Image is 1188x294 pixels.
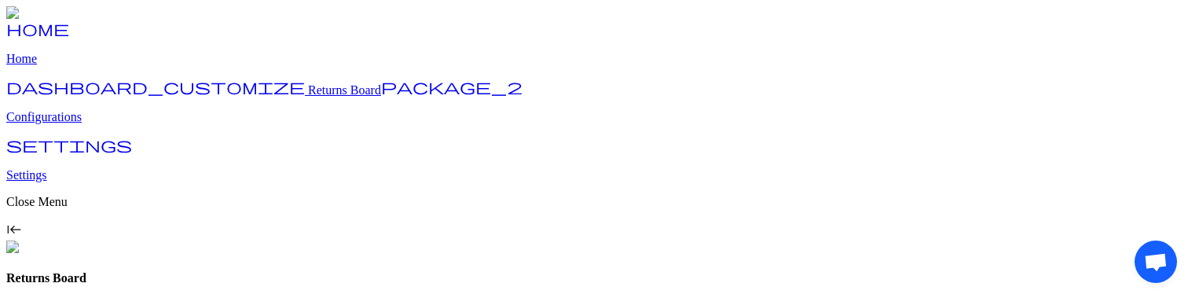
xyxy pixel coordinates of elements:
[6,195,1182,241] div: Close Menukeyboard_tab_rtl
[6,52,1182,66] p: Home
[1135,241,1177,283] div: Open chat
[6,110,1182,124] p: Configurations
[6,79,305,94] span: dashboard_customize
[6,6,46,20] img: Logo
[381,79,522,94] span: package_2
[6,241,108,255] img: commonGraphics
[6,141,1182,182] a: settings Settings
[6,83,381,97] a: dashboard_customize Returns Board
[6,271,1182,285] h4: Returns Board
[6,195,1182,209] p: Close Menu
[6,25,1182,66] a: home Home
[6,137,132,153] span: settings
[6,222,22,237] span: keyboard_tab_rtl
[308,83,381,97] span: Returns Board
[6,168,1182,182] p: Settings
[6,20,69,36] span: home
